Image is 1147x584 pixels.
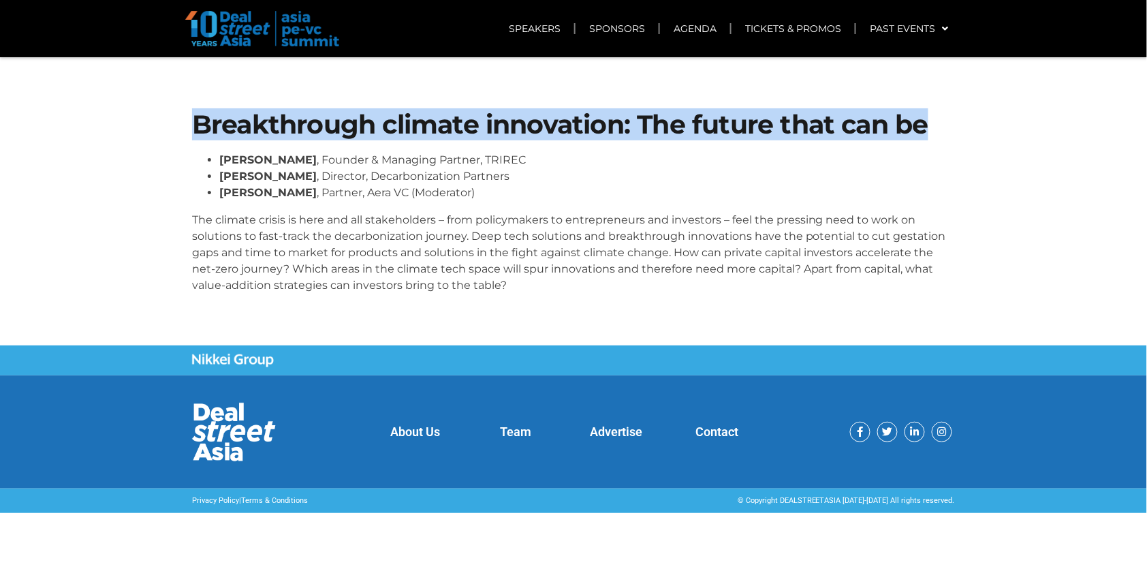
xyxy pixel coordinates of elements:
a: PAST EVENTS [856,13,962,44]
a: Contact [696,425,739,439]
strong: [PERSON_NAME] [219,186,317,199]
p: | [192,495,567,507]
a: Team [501,425,532,439]
strong: [PERSON_NAME] [219,170,317,183]
a: TICKETS & PROMOS [732,13,855,44]
p: The climate crisis is here and all stakeholders – from policymakers to entrepreneurs and investor... [192,212,955,294]
h1: Breakthrough climate innovation: The future that can be [192,112,955,138]
a: SPONSORS [576,13,659,44]
li: , Partner, Aera VC (Moderator) [219,185,955,201]
a: Advertise [591,425,643,439]
strong: [PERSON_NAME] [219,153,317,166]
div: © Copyright DEALSTREETASIA [DATE]-[DATE] All rights reserved. [580,495,955,507]
li: , Director, Decarbonization Partners [219,168,955,185]
a: Privacy Policy [192,496,239,505]
a: SPEAKERS [495,13,574,44]
a: AGENDA [660,13,730,44]
a: Terms & Conditions [241,496,308,505]
a: About Us [390,425,440,439]
img: Nikkei Group [192,354,274,367]
li: , Founder & Managing Partner, TRIREC [219,152,955,168]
